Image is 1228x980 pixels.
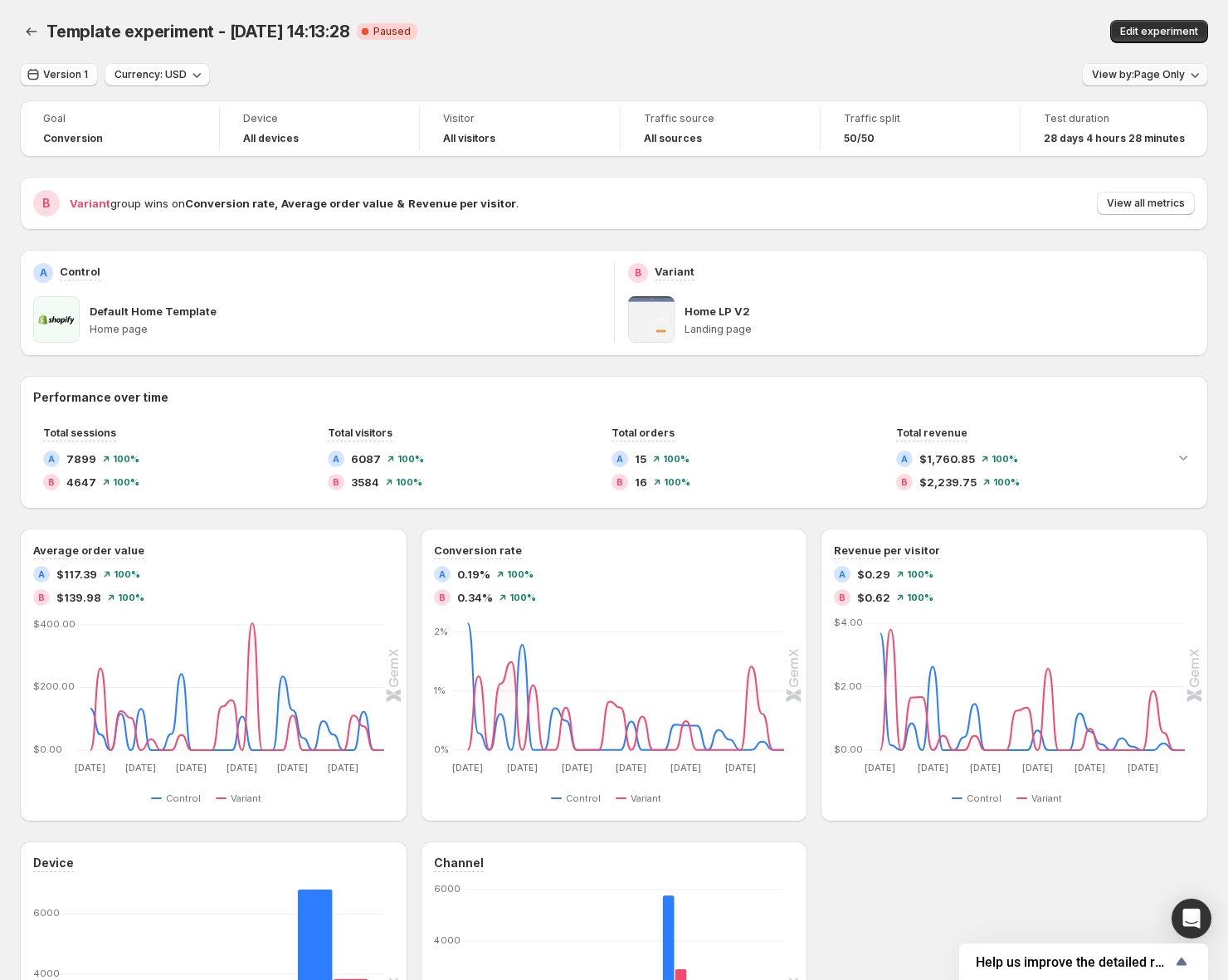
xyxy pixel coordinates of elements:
h2: B [38,592,45,602]
text: [DATE] [670,762,701,773]
span: Total sessions [43,427,116,439]
text: [DATE] [865,762,896,773]
button: Show survey - Help us improve the detailed report for A/B campaigns [976,952,1191,972]
span: $0.29 [857,566,890,583]
strong: Average order value [281,197,393,210]
span: Paused [373,25,411,38]
button: Variant [216,788,268,808]
text: 0% [434,744,449,755]
text: [DATE] [75,762,105,773]
a: Traffic sourceAll sources [644,110,797,147]
h2: A [38,569,45,579]
span: 100 % [664,477,690,487]
span: Control [566,792,601,805]
text: [DATE] [1022,762,1053,773]
p: Home page [90,323,601,336]
text: [DATE] [452,762,483,773]
button: View by:Page Only [1082,63,1208,86]
span: 100 % [114,569,140,579]
a: DeviceAll devices [243,110,396,147]
text: $0.00 [834,744,863,755]
span: Control [967,792,1001,805]
p: Control [60,263,100,280]
span: 100 % [113,454,139,464]
span: 7899 [66,451,96,467]
span: $2,239.75 [919,474,977,490]
span: Conversion [43,132,103,145]
span: 100 % [663,454,690,464]
h2: B [48,477,55,487]
span: 100 % [992,454,1018,464]
span: 100 % [118,592,144,602]
span: Variant [631,792,661,805]
h4: All visitors [443,132,495,145]
h4: All devices [243,132,299,145]
text: [DATE] [507,762,538,773]
text: [DATE] [918,762,948,773]
h3: Channel [434,855,484,871]
h2: B [333,477,339,487]
text: 4000 [33,968,60,979]
text: 6000 [434,883,460,895]
h2: A [40,266,47,280]
span: 100 % [396,477,422,487]
span: $0.62 [857,589,890,606]
h2: A [333,454,339,464]
a: GoalConversion [43,110,196,147]
span: Version 1 [43,68,88,81]
span: group wins on . [70,197,519,210]
strong: & [397,197,405,210]
a: Traffic split50/50 [844,110,997,147]
span: Device [243,112,396,125]
span: Total revenue [896,427,967,439]
text: 1% [434,685,446,696]
span: $1,760.85 [919,451,975,467]
img: Home LP V2 [628,296,675,343]
a: Test duration28 days 4 hours 28 minutes [1044,110,1185,147]
button: Back [20,20,43,43]
span: 100 % [993,477,1020,487]
h3: Device [33,855,74,871]
text: [DATE] [1075,762,1106,773]
text: [DATE] [616,762,646,773]
text: [DATE] [328,762,358,773]
h2: B [901,477,908,487]
button: Version 1 [20,63,98,86]
button: Control [551,788,607,808]
h2: B [635,266,641,280]
span: $139.98 [56,589,101,606]
strong: , [275,197,278,210]
span: 100 % [113,477,139,487]
span: Goal [43,112,196,125]
button: Control [151,788,207,808]
text: [DATE] [970,762,1001,773]
h3: Conversion rate [434,542,522,558]
span: 0.19% [457,566,490,583]
span: Variant [70,197,110,210]
text: 6000 [33,907,60,919]
h4: All sources [644,132,702,145]
span: 100 % [507,569,534,579]
h2: A [48,454,55,464]
button: Variant [1016,788,1069,808]
div: Open Intercom Messenger [1172,899,1211,939]
span: 28 days 4 hours 28 minutes [1044,132,1185,145]
h2: A [439,569,446,579]
span: Visitor [443,112,596,125]
span: 100 % [397,454,424,464]
text: $400.00 [33,618,76,630]
text: $4.00 [834,617,863,628]
strong: Revenue per visitor [408,197,516,210]
span: 0.34% [457,589,493,606]
h2: B [616,477,623,487]
span: 50/50 [844,132,875,145]
text: [DATE] [725,762,756,773]
text: [DATE] [562,762,592,773]
button: Control [952,788,1008,808]
text: [DATE] [125,762,156,773]
span: Variant [1031,792,1062,805]
span: Control [166,792,201,805]
p: Variant [655,263,694,280]
text: 4000 [434,934,460,946]
button: Edit experiment [1110,20,1208,43]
